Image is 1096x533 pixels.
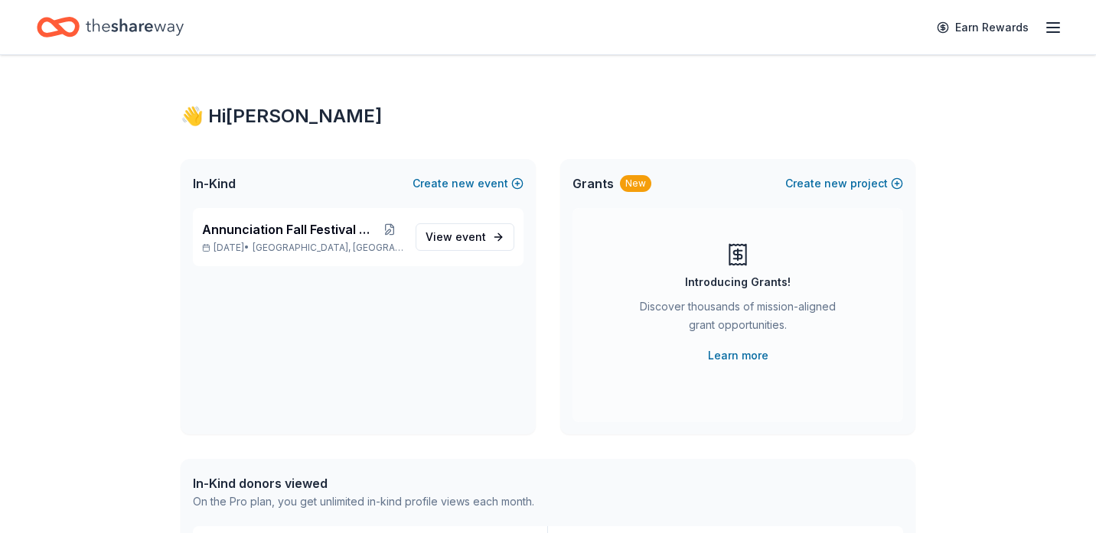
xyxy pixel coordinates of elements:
[416,223,514,251] a: View event
[181,104,915,128] div: 👋 Hi [PERSON_NAME]
[685,273,791,291] div: Introducing Grants!
[253,242,403,254] span: [GEOGRAPHIC_DATA], [GEOGRAPHIC_DATA]
[37,9,184,45] a: Home
[634,297,842,340] div: Discover thousands of mission-aligned grant opportunities.
[202,242,403,254] p: [DATE] •
[572,174,614,193] span: Grants
[193,492,534,511] div: On the Pro plan, you get unlimited in-kind profile views each month.
[452,174,475,193] span: new
[193,174,236,193] span: In-Kind
[824,174,847,193] span: new
[202,220,375,239] span: Annunciation Fall Festival 2025
[413,174,524,193] button: Createnewevent
[708,346,768,365] a: Learn more
[785,174,903,193] button: Createnewproject
[193,474,534,492] div: In-Kind donors viewed
[620,175,651,192] div: New
[455,230,486,243] span: event
[426,228,486,246] span: View
[928,14,1038,41] a: Earn Rewards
